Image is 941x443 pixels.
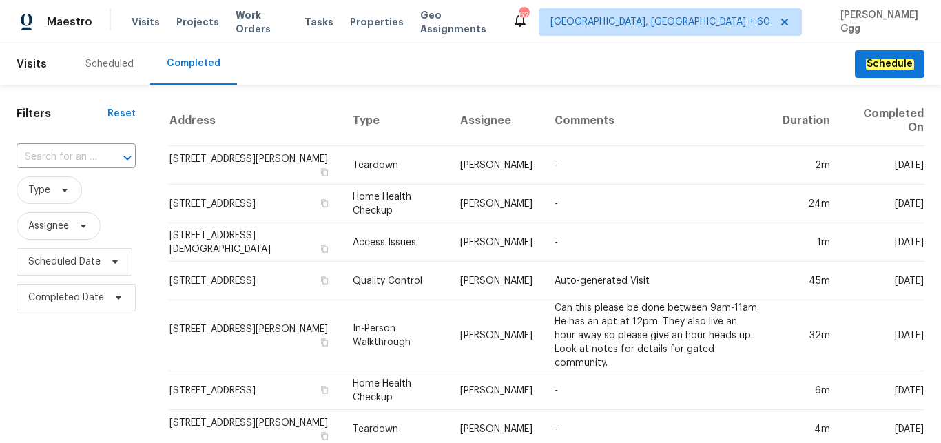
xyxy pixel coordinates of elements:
[420,8,495,36] span: Geo Assignments
[544,223,770,262] td: -
[318,384,331,396] button: Copy Address
[169,223,342,262] td: [STREET_ADDRESS][DEMOGRAPHIC_DATA]
[318,243,331,255] button: Copy Address
[169,371,342,410] td: [STREET_ADDRESS]
[544,300,770,371] td: Can this please be done between 9am-11am. He has an apt at 12pm. They also live an hour away so p...
[841,262,924,300] td: [DATE]
[169,300,342,371] td: [STREET_ADDRESS][PERSON_NAME]
[236,8,288,36] span: Work Orders
[544,146,770,185] td: -
[107,107,136,121] div: Reset
[17,107,107,121] h1: Filters
[841,146,924,185] td: [DATE]
[544,262,770,300] td: Auto-generated Visit
[449,185,544,223] td: [PERSON_NAME]
[835,8,920,36] span: [PERSON_NAME] Ggg
[169,146,342,185] td: [STREET_ADDRESS][PERSON_NAME]
[841,371,924,410] td: [DATE]
[841,185,924,223] td: [DATE]
[169,96,342,146] th: Address
[770,146,840,185] td: 2m
[318,336,331,349] button: Copy Address
[169,185,342,223] td: [STREET_ADDRESS]
[770,185,840,223] td: 24m
[449,223,544,262] td: [PERSON_NAME]
[17,147,97,168] input: Search for an address...
[449,371,544,410] td: [PERSON_NAME]
[770,96,840,146] th: Duration
[318,274,331,287] button: Copy Address
[47,15,92,29] span: Maestro
[350,15,404,29] span: Properties
[770,223,840,262] td: 1m
[342,262,449,300] td: Quality Control
[841,223,924,262] td: [DATE]
[342,223,449,262] td: Access Issues
[118,148,137,167] button: Open
[770,300,840,371] td: 32m
[544,96,770,146] th: Comments
[28,291,104,305] span: Completed Date
[304,17,333,27] span: Tasks
[342,146,449,185] td: Teardown
[841,96,924,146] th: Completed On
[519,8,528,22] div: 625
[318,197,331,209] button: Copy Address
[167,56,220,70] div: Completed
[841,300,924,371] td: [DATE]
[449,146,544,185] td: [PERSON_NAME]
[169,262,342,300] td: [STREET_ADDRESS]
[17,49,47,79] span: Visits
[28,255,101,269] span: Scheduled Date
[449,96,544,146] th: Assignee
[28,219,69,233] span: Assignee
[855,50,924,79] button: Schedule
[342,371,449,410] td: Home Health Checkup
[342,96,449,146] th: Type
[544,371,770,410] td: -
[318,166,331,178] button: Copy Address
[342,300,449,371] td: In-Person Walkthrough
[28,183,50,197] span: Type
[770,262,840,300] td: 45m
[176,15,219,29] span: Projects
[449,262,544,300] td: [PERSON_NAME]
[132,15,160,29] span: Visits
[342,185,449,223] td: Home Health Checkup
[85,57,134,71] div: Scheduled
[318,430,331,442] button: Copy Address
[449,300,544,371] td: [PERSON_NAME]
[866,59,913,70] em: Schedule
[544,185,770,223] td: -
[770,371,840,410] td: 6m
[550,15,770,29] span: [GEOGRAPHIC_DATA], [GEOGRAPHIC_DATA] + 60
